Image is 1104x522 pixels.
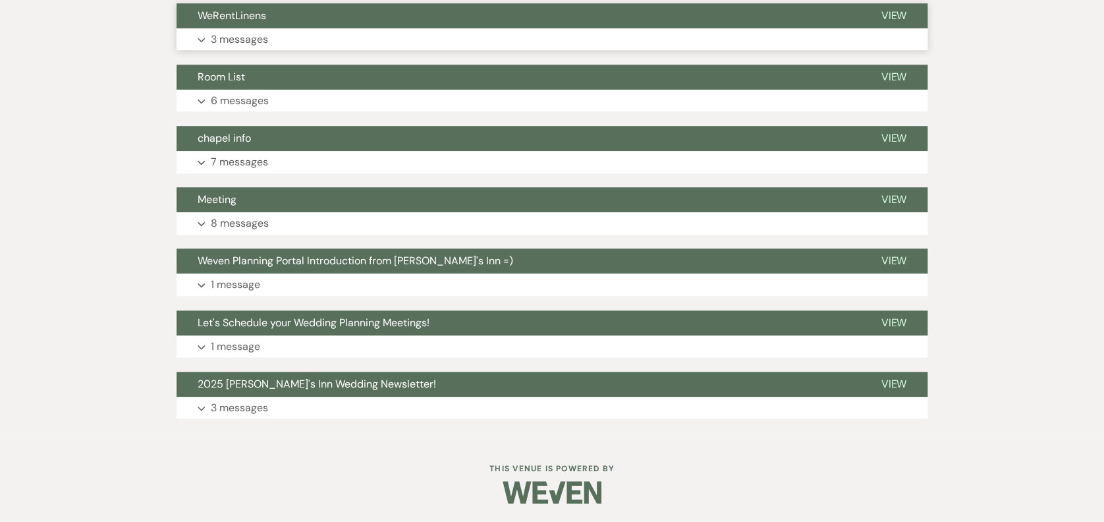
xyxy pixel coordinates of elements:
span: View [881,131,906,145]
span: View [881,316,906,330]
span: Weven Planning Portal Introduction from [PERSON_NAME]'s Inn =) [198,254,513,268]
p: 3 messages [211,399,268,417]
span: View [881,377,906,391]
button: Room List [177,65,860,90]
span: 2025 [PERSON_NAME]'s Inn Wedding Newsletter! [198,377,436,391]
span: WeRentLinens [198,9,266,22]
span: Meeting [198,192,236,206]
button: View [860,187,927,212]
button: View [860,65,927,90]
span: View [881,254,906,268]
button: WeRentLinens [177,3,860,28]
p: 6 messages [211,92,269,109]
span: View [881,192,906,206]
span: Room List [198,70,245,84]
button: Let's Schedule your Wedding Planning Meetings! [177,310,860,335]
button: View [860,248,927,274]
button: View [860,126,927,151]
p: 8 messages [211,215,269,232]
button: 1 message [177,335,927,358]
img: Weven Logo [503,469,601,515]
button: 3 messages [177,397,927,419]
span: View [881,70,906,84]
button: 7 messages [177,151,927,173]
p: 3 messages [211,31,268,48]
button: 1 message [177,274,927,296]
button: 6 messages [177,90,927,112]
button: 8 messages [177,212,927,235]
button: Meeting [177,187,860,212]
span: View [881,9,906,22]
button: 3 messages [177,28,927,51]
span: Let's Schedule your Wedding Planning Meetings! [198,316,429,330]
p: 7 messages [211,154,268,171]
button: View [860,310,927,335]
button: View [860,372,927,397]
button: 2025 [PERSON_NAME]'s Inn Wedding Newsletter! [177,372,860,397]
button: Weven Planning Portal Introduction from [PERSON_NAME]'s Inn =) [177,248,860,274]
button: chapel info [177,126,860,151]
span: chapel info [198,131,251,145]
button: View [860,3,927,28]
p: 1 message [211,338,260,355]
p: 1 message [211,276,260,293]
